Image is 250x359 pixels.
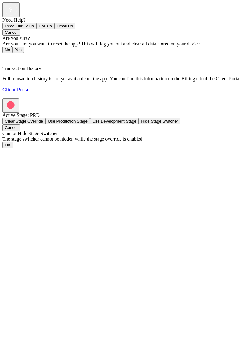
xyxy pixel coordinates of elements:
[2,23,36,29] button: Read Our FAQs
[6,55,16,60] span: Back
[2,36,248,41] div: Are you sure?
[45,118,90,124] button: Use Production Stage
[2,131,248,136] div: Cannot Hide Stage Switcher
[2,17,248,23] div: Need Help?
[2,142,13,148] button: OK
[54,23,75,29] button: Email Us
[2,66,41,71] span: Transaction History
[2,86,30,92] a: Client Portal
[2,29,20,36] button: Cancel
[90,118,139,124] button: Use Development Stage
[2,76,248,82] p: Full transaction history is not yet available on the app. You can find this information on the Bi...
[2,124,20,131] button: Cancel
[2,136,248,142] div: The stage switcher cannot be hidden while the stage override is enabled.
[2,55,16,60] a: Back
[2,118,45,124] button: Clear Stage Override
[36,23,54,29] button: Call Us
[12,47,24,53] button: Yes
[2,41,248,47] div: Are you sure you want to reset the app? This will log you out and clear all data stored on your d...
[2,47,12,53] button: No
[2,113,248,118] div: Active Stage: PRD
[139,118,180,124] button: Hide Stage Switcher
